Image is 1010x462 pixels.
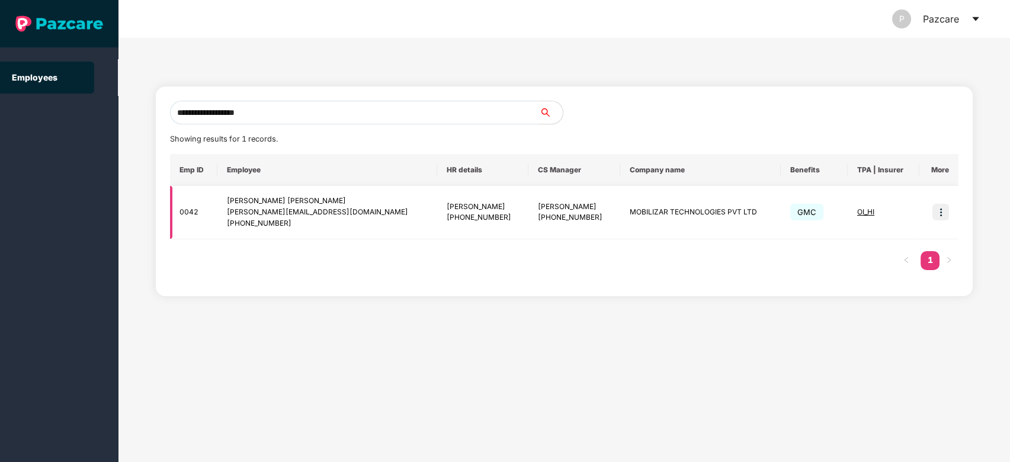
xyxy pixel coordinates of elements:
[538,108,563,117] span: search
[971,14,980,24] span: caret-down
[945,256,953,264] span: right
[447,201,520,213] div: [PERSON_NAME]
[620,186,781,239] td: MOBILIZAR TECHNOLOGIES PVT LTD
[940,251,958,270] button: right
[857,207,874,216] span: OI_HI
[848,154,919,186] th: TPA | Insurer
[897,251,916,270] button: left
[620,154,781,186] th: Company name
[538,101,563,124] button: search
[940,251,958,270] li: Next Page
[781,154,848,186] th: Benefits
[538,212,611,223] div: [PHONE_NUMBER]
[921,251,940,270] li: 1
[227,218,428,229] div: [PHONE_NUMBER]
[227,207,428,218] div: [PERSON_NAME][EMAIL_ADDRESS][DOMAIN_NAME]
[921,251,940,269] a: 1
[897,251,916,270] li: Previous Page
[227,195,428,207] div: [PERSON_NAME] [PERSON_NAME]
[217,154,437,186] th: Employee
[170,134,278,143] span: Showing results for 1 records.
[903,256,910,264] span: left
[170,186,217,239] td: 0042
[447,212,520,223] div: [PHONE_NUMBER]
[12,72,57,82] a: Employees
[170,154,217,186] th: Emp ID
[932,204,949,220] img: icon
[899,9,905,28] span: P
[528,154,620,186] th: CS Manager
[790,204,823,220] span: GMC
[437,154,529,186] th: HR details
[538,201,611,213] div: [PERSON_NAME]
[919,154,959,186] th: More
